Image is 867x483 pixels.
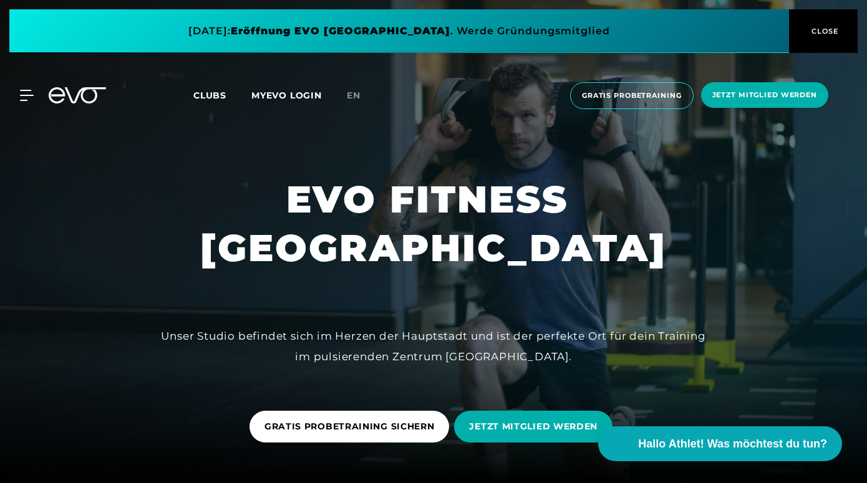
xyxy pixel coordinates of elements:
[454,401,618,452] a: JETZT MITGLIED WERDEN
[566,82,697,109] a: Gratis Probetraining
[153,326,714,366] div: Unser Studio befindet sich im Herzen der Hauptstadt und ist der perfekte Ort für dein Training im...
[200,175,667,272] h1: EVO FITNESS [GEOGRAPHIC_DATA]
[347,88,375,103] a: en
[697,82,832,109] a: Jetzt Mitglied werden
[249,401,455,452] a: GRATIS PROBETRAINING SICHERN
[193,89,251,101] a: Clubs
[712,90,817,100] span: Jetzt Mitglied werden
[789,9,858,53] button: CLOSE
[264,420,435,433] span: GRATIS PROBETRAINING SICHERN
[638,436,827,452] span: Hallo Athlet! Was möchtest du tun?
[808,26,839,37] span: CLOSE
[598,426,842,461] button: Hallo Athlet! Was möchtest du tun?
[582,90,682,101] span: Gratis Probetraining
[193,90,226,101] span: Clubs
[469,420,598,433] span: JETZT MITGLIED WERDEN
[251,90,322,101] a: MYEVO LOGIN
[347,90,361,101] span: en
